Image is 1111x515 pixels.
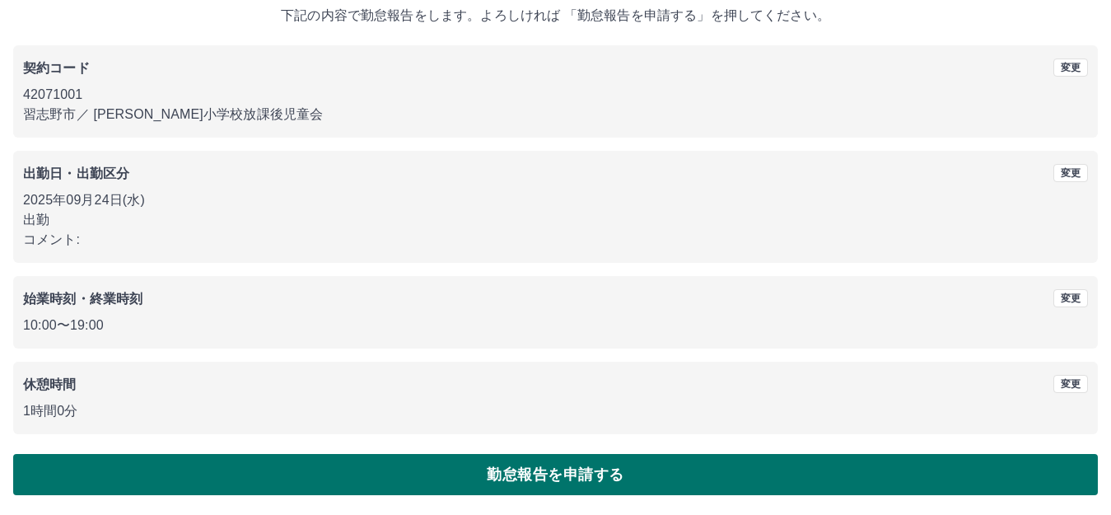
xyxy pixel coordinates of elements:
p: 出勤 [23,210,1088,230]
b: 出勤日・出勤区分 [23,166,129,180]
p: 習志野市 ／ [PERSON_NAME]小学校放課後児童会 [23,105,1088,124]
p: 1時間0分 [23,401,1088,421]
button: 変更 [1053,164,1088,182]
button: 変更 [1053,289,1088,307]
b: 始業時刻・終業時刻 [23,292,142,306]
button: 勤怠報告を申請する [13,454,1098,495]
p: 下記の内容で勤怠報告をします。よろしければ 「勤怠報告を申請する」を押してください。 [13,6,1098,26]
button: 変更 [1053,375,1088,393]
b: 休憩時間 [23,377,77,391]
p: 10:00 〜 19:00 [23,316,1088,335]
b: 契約コード [23,61,90,75]
p: コメント: [23,230,1088,250]
p: 42071001 [23,85,1088,105]
p: 2025年09月24日(水) [23,190,1088,210]
button: 変更 [1053,59,1088,77]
